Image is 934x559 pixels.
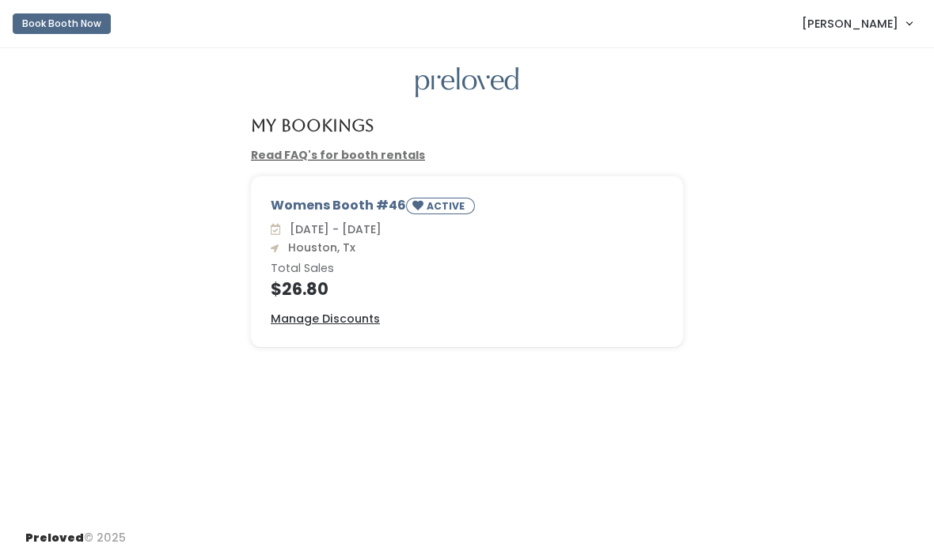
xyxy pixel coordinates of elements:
[271,280,663,298] h4: $26.80
[13,13,111,34] button: Book Booth Now
[416,67,518,98] img: preloved logo
[13,6,111,41] a: Book Booth Now
[271,311,380,327] u: Manage Discounts
[25,517,126,546] div: © 2025
[786,6,928,40] a: [PERSON_NAME]
[251,116,374,134] h4: My Bookings
[802,15,898,32] span: [PERSON_NAME]
[282,240,355,255] span: Houston, Tx
[271,311,380,327] a: Manage Discounts
[283,221,382,237] span: [DATE] - [DATE]
[427,199,468,213] small: ACTIVE
[251,147,425,163] a: Read FAQ's for booth rentals
[271,263,663,275] h6: Total Sales
[25,530,84,546] span: Preloved
[271,196,663,221] div: Womens Booth #46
